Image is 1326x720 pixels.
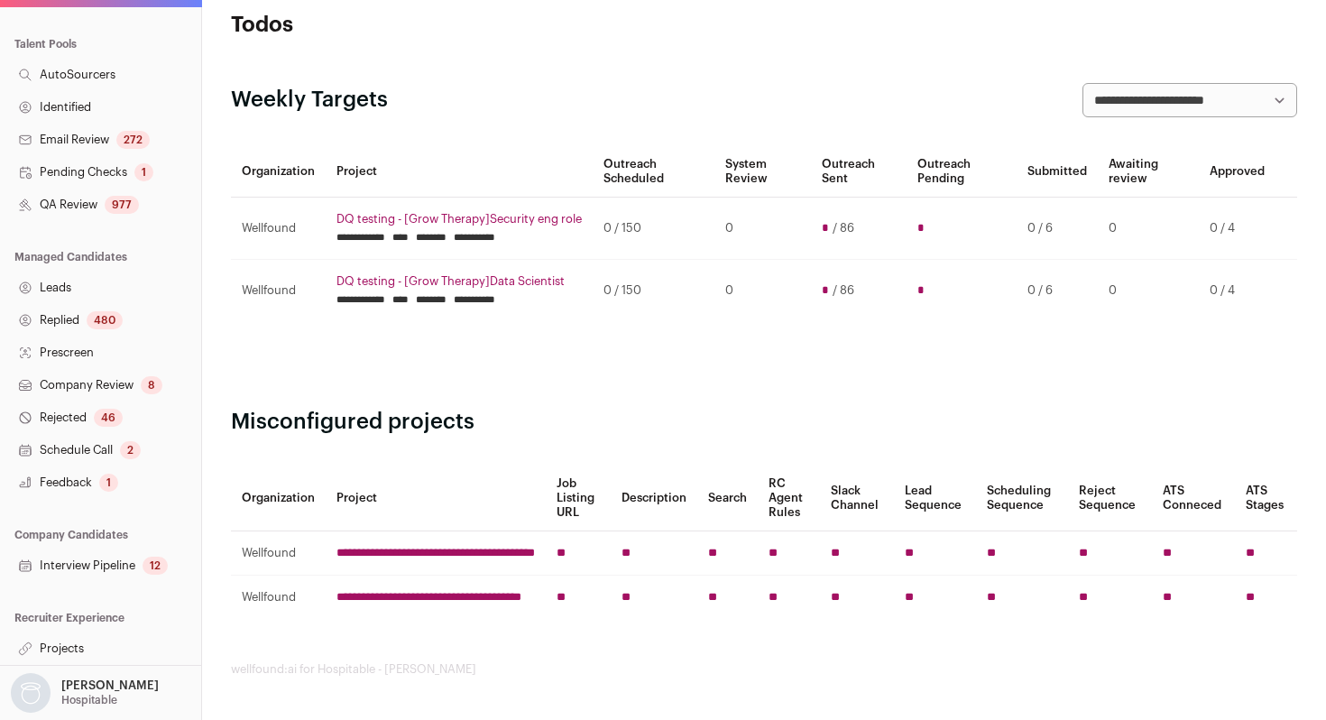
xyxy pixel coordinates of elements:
th: ATS Stages [1235,466,1297,531]
a: DQ testing - [Grow Therapy]Data Scientist [336,274,582,289]
div: 1 [99,474,118,492]
span: / 86 [833,221,854,235]
th: Project [326,146,593,198]
td: Wellfound [231,198,326,260]
th: Reject Sequence [1068,466,1151,531]
a: DQ testing - [Grow Therapy]Security eng role [336,212,582,226]
td: Wellfound [231,531,326,576]
td: 0 [714,198,810,260]
div: 480 [87,311,123,329]
th: Organization [231,466,326,531]
div: 1 [134,163,153,181]
h2: Weekly Targets [231,86,388,115]
th: RC Agent Rules [758,466,820,531]
th: Outreach Scheduled [593,146,714,198]
button: Open dropdown [7,673,162,713]
td: 0 / 4 [1199,198,1275,260]
td: 0 / 150 [593,260,714,322]
th: Outreach Pending [907,146,1017,198]
td: 0 / 150 [593,198,714,260]
div: 272 [116,131,150,149]
footer: wellfound:ai for Hospitable - [PERSON_NAME] [231,662,1297,677]
td: 0 / 4 [1199,260,1275,322]
h1: Todos [231,11,586,40]
th: Lead Sequence [894,466,976,531]
td: 0 / 6 [1017,260,1098,322]
td: Wellfound [231,260,326,322]
td: Wellfound [231,576,326,620]
th: Job Listing URL [546,466,611,531]
th: Slack Channel [820,466,893,531]
div: 977 [105,196,139,214]
img: nopic.png [11,673,51,713]
td: 0 [1098,198,1199,260]
th: ATS Conneced [1152,466,1235,531]
th: Approved [1199,146,1275,198]
span: / 86 [833,283,854,298]
div: 8 [141,376,162,394]
th: Search [697,466,758,531]
th: Scheduling Sequence [976,466,1069,531]
div: 2 [120,441,141,459]
th: Organization [231,146,326,198]
td: 0 [714,260,810,322]
td: 0 / 6 [1017,198,1098,260]
th: Awaiting review [1098,146,1199,198]
th: Submitted [1017,146,1098,198]
th: System Review [714,146,810,198]
h2: Misconfigured projects [231,408,1297,437]
th: Description [611,466,697,531]
div: 12 [143,557,168,575]
p: [PERSON_NAME] [61,678,159,693]
div: 46 [94,409,123,427]
td: 0 [1098,260,1199,322]
th: Project [326,466,546,531]
th: Outreach Sent [811,146,907,198]
p: Hospitable [61,693,117,707]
